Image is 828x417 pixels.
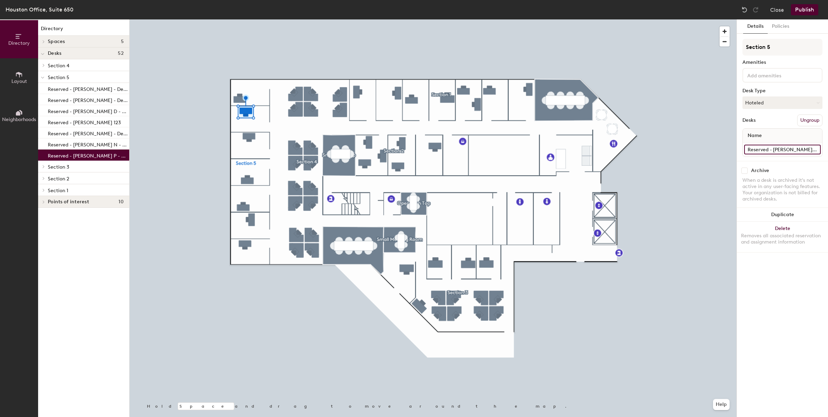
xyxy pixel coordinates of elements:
[48,51,61,56] span: Desks
[48,129,128,137] p: Reserved - [PERSON_NAME] - Desk 120
[118,51,124,56] span: 52
[48,39,65,44] span: Spaces
[742,60,822,65] div: Amenities
[742,177,822,202] div: When a desk is archived it's not active in any user-facing features. Your organization is not bil...
[48,176,69,182] span: Section 2
[751,168,769,173] div: Archive
[48,118,121,126] p: Reserved - [PERSON_NAME] 123
[791,4,818,15] button: Publish
[48,151,128,159] p: Reserved - [PERSON_NAME] P - Desk 121
[6,5,73,14] div: Houston Office, Suite 650
[746,71,808,79] input: Add amenities
[48,84,128,92] p: Reserved - [PERSON_NAME] - Desk 126
[11,78,27,84] span: Layout
[48,75,69,80] span: Section 5
[48,140,128,148] p: Reserved - [PERSON_NAME] N - Desk 124
[741,6,748,13] img: Undo
[713,399,730,410] button: Help
[742,118,756,123] div: Desks
[741,233,824,245] div: Removes all associated reservation and assignment information
[48,63,69,69] span: Section 4
[737,208,828,222] button: Duplicate
[121,39,124,44] span: 5
[2,117,36,122] span: Neighborhoods
[48,199,89,205] span: Points of interest
[737,222,828,252] button: DeleteRemoves all associated reservation and assignment information
[118,199,124,205] span: 10
[38,25,129,36] h1: Directory
[742,96,822,109] button: Hoteled
[48,95,128,103] p: Reserved - [PERSON_NAME] - Desk 125
[48,164,69,170] span: Section 3
[742,88,822,94] div: Desk Type
[797,114,822,126] button: Ungroup
[8,40,30,46] span: Directory
[48,188,68,194] span: Section 1
[48,107,128,114] p: Reserved - [PERSON_NAME] D - Desk 122
[744,145,821,154] input: Unnamed desk
[752,6,759,13] img: Redo
[768,19,793,34] button: Policies
[743,19,768,34] button: Details
[744,129,765,142] span: Name
[770,4,784,15] button: Close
